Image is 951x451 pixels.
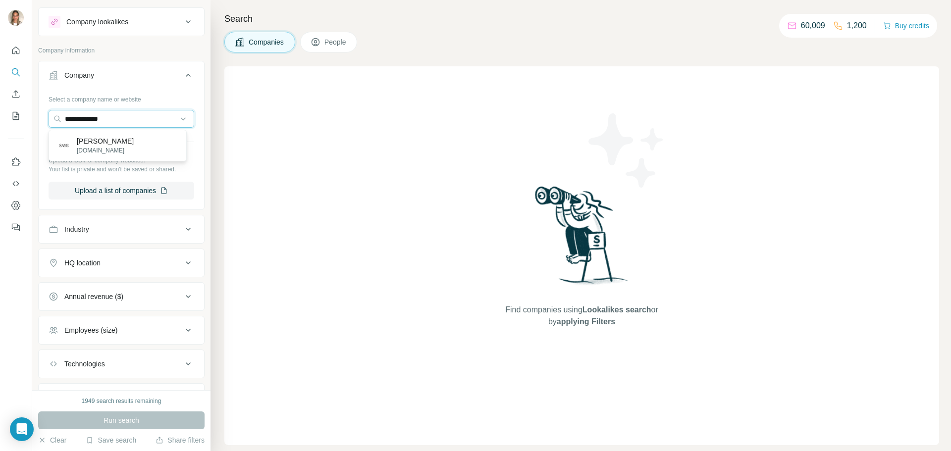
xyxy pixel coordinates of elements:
[39,217,204,241] button: Industry
[883,19,929,33] button: Buy credits
[39,352,204,376] button: Technologies
[64,224,89,234] div: Industry
[39,63,204,91] button: Company
[49,91,194,104] div: Select a company name or website
[77,146,134,155] p: [DOMAIN_NAME]
[8,218,24,236] button: Feedback
[8,197,24,214] button: Dashboard
[39,386,204,409] button: Keywords
[557,317,615,326] span: applying Filters
[49,165,194,174] p: Your list is private and won't be saved or shared.
[8,10,24,26] img: Avatar
[64,258,101,268] div: HQ location
[582,305,651,314] span: Lookalikes search
[86,435,136,445] button: Save search
[57,139,71,152] img: Saye
[801,20,825,32] p: 60,009
[502,304,661,328] span: Find companies using or by
[64,359,105,369] div: Technologies
[38,435,66,445] button: Clear
[8,175,24,193] button: Use Surfe API
[39,10,204,34] button: Company lookalikes
[8,153,24,171] button: Use Surfe on LinkedIn
[82,397,161,405] div: 1949 search results remaining
[39,318,204,342] button: Employees (size)
[8,63,24,81] button: Search
[66,17,128,27] div: Company lookalikes
[64,70,94,80] div: Company
[8,85,24,103] button: Enrich CSV
[77,136,134,146] p: [PERSON_NAME]
[530,184,634,294] img: Surfe Illustration - Woman searching with binoculars
[324,37,347,47] span: People
[38,46,205,55] p: Company information
[8,42,24,59] button: Quick start
[582,106,671,195] img: Surfe Illustration - Stars
[10,417,34,441] div: Open Intercom Messenger
[156,435,205,445] button: Share filters
[39,251,204,275] button: HQ location
[847,20,867,32] p: 1,200
[249,37,285,47] span: Companies
[49,182,194,200] button: Upload a list of companies
[39,285,204,308] button: Annual revenue ($)
[224,12,939,26] h4: Search
[64,292,123,301] div: Annual revenue ($)
[64,325,117,335] div: Employees (size)
[8,107,24,125] button: My lists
